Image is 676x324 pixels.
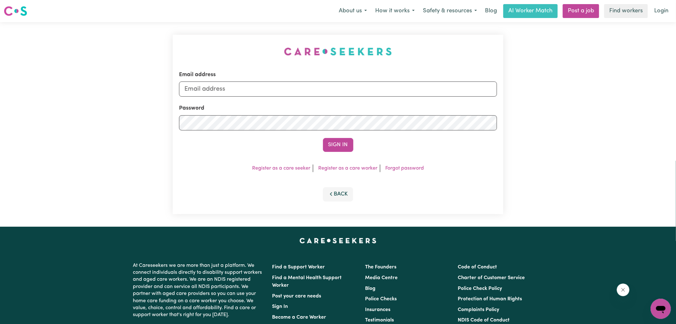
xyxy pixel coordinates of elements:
[4,5,27,17] img: Careseekers logo
[365,307,390,312] a: Insurances
[365,297,397,302] a: Police Checks
[179,71,216,79] label: Email address
[651,299,671,319] iframe: Button to launch messaging window
[458,265,497,270] a: Code of Conduct
[365,286,375,291] a: Blog
[458,275,525,280] a: Charter of Customer Service
[4,4,27,18] a: Careseekers logo
[179,104,204,112] label: Password
[617,284,629,296] iframe: Close message
[371,4,419,18] button: How it works
[385,166,424,171] a: Forgot password
[272,304,288,309] a: Sign In
[604,4,648,18] a: Find workers
[503,4,558,18] a: AI Worker Match
[300,238,376,243] a: Careseekers home page
[458,318,510,323] a: NDIS Code of Conduct
[335,4,371,18] button: About us
[458,286,502,291] a: Police Check Policy
[365,318,394,323] a: Testimonials
[563,4,599,18] a: Post a job
[272,294,321,299] a: Post your care needs
[365,275,398,280] a: Media Centre
[323,138,353,152] button: Sign In
[458,297,522,302] a: Protection of Human Rights
[4,4,38,9] span: Need any help?
[650,4,672,18] a: Login
[272,315,326,320] a: Become a Care Worker
[272,275,342,288] a: Find a Mental Health Support Worker
[252,166,310,171] a: Register as a care seeker
[272,265,325,270] a: Find a Support Worker
[133,260,265,321] p: At Careseekers we are more than just a platform. We connect individuals directly to disability su...
[179,81,497,97] input: Email address
[458,307,499,312] a: Complaints Policy
[419,4,481,18] button: Safety & resources
[365,265,396,270] a: The Founders
[318,166,377,171] a: Register as a care worker
[481,4,501,18] a: Blog
[323,187,353,201] button: Back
